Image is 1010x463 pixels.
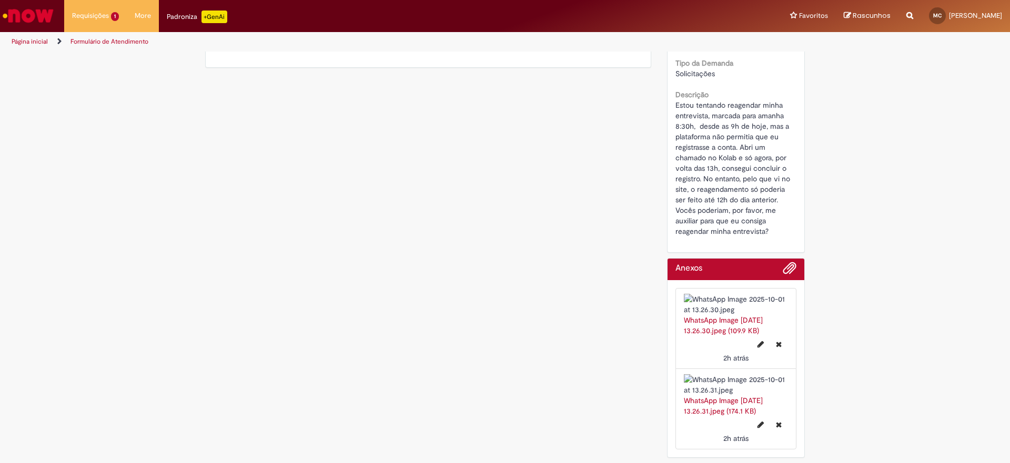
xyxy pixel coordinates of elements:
img: WhatsApp Image 2025-10-01 at 13.26.30.jpeg [684,294,789,315]
div: Padroniza [167,11,227,23]
span: Solicitações [675,69,715,78]
span: Requisições [72,11,109,21]
button: Editar nome de arquivo WhatsApp Image 2025-10-01 at 13.26.31.jpeg [751,416,770,433]
span: Favoritos [799,11,828,21]
button: Excluir WhatsApp Image 2025-10-01 at 13.26.31.jpeg [770,416,788,433]
span: Rascunhos [853,11,891,20]
p: +GenAi [201,11,227,23]
img: WhatsApp Image 2025-10-01 at 13.26.31.jpeg [684,374,789,395]
span: 2h atrás [723,434,749,443]
b: Tipo da Demanda [675,58,733,68]
a: Página inicial [12,37,48,46]
time: 01/10/2025 13:31:40 [723,434,749,443]
time: 01/10/2025 13:31:41 [723,353,749,363]
a: WhatsApp Image [DATE] 13.26.30.jpeg (109.9 KB) [684,315,763,335]
button: Editar nome de arquivo WhatsApp Image 2025-10-01 at 13.26.30.jpeg [751,336,770,353]
a: WhatsApp Image [DATE] 13.26.31.jpeg (174.1 KB) [684,396,763,416]
a: Formulário de Atendimento [70,37,148,46]
img: ServiceNow [1,5,55,26]
span: Estou tentando reagendar minha entrevista, marcada para amanha 8:30h, desde as 9h de hoje, mas a ... [675,100,792,236]
h2: Anexos [675,264,702,273]
span: More [135,11,151,21]
span: 2h atrás [723,353,749,363]
span: 1 [111,12,119,21]
b: Descrição [675,90,709,99]
span: MC [933,12,942,19]
span: [PERSON_NAME] [949,11,1002,20]
ul: Trilhas de página [8,32,665,52]
button: Excluir WhatsApp Image 2025-10-01 at 13.26.30.jpeg [770,336,788,353]
a: Rascunhos [844,11,891,21]
button: Adicionar anexos [783,261,796,280]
